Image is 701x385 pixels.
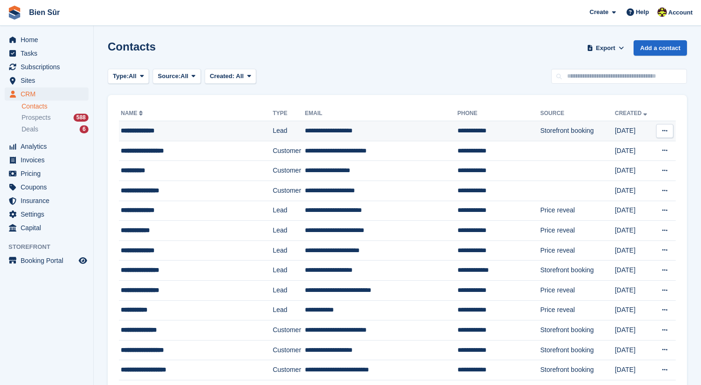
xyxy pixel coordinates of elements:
[273,106,305,121] th: Type
[21,221,77,234] span: Capital
[615,280,654,300] td: [DATE]
[615,161,654,181] td: [DATE]
[21,140,77,153] span: Analytics
[210,73,235,80] span: Created:
[273,181,305,201] td: Customer
[5,47,89,60] a: menu
[585,40,626,56] button: Export
[5,33,89,46] a: menu
[273,240,305,261] td: Lead
[21,181,77,194] span: Coupons
[540,121,615,141] td: Storefront booking
[80,125,89,133] div: 6
[74,114,89,122] div: 588
[657,7,667,17] img: Marie Tran
[21,167,77,180] span: Pricing
[615,261,654,281] td: [DATE]
[273,280,305,300] td: Lead
[273,221,305,241] td: Lead
[596,44,615,53] span: Export
[273,320,305,341] td: Customer
[22,124,89,134] a: Deals 6
[615,201,654,221] td: [DATE]
[615,340,654,360] td: [DATE]
[22,125,38,134] span: Deals
[5,208,89,221] a: menu
[540,240,615,261] td: Price reveal
[181,72,189,81] span: All
[5,74,89,87] a: menu
[273,360,305,380] td: Customer
[5,87,89,101] a: menu
[129,72,137,81] span: All
[21,87,77,101] span: CRM
[590,7,608,17] span: Create
[615,141,654,161] td: [DATE]
[540,106,615,121] th: Source
[615,320,654,341] td: [DATE]
[25,5,64,20] a: Bien Sûr
[273,201,305,221] td: Lead
[636,7,649,17] span: Help
[5,167,89,180] a: menu
[21,74,77,87] span: Sites
[21,33,77,46] span: Home
[634,40,687,56] a: Add a contact
[615,240,654,261] td: [DATE]
[108,69,149,84] button: Type: All
[540,340,615,360] td: Storefront booking
[8,242,93,252] span: Storefront
[21,153,77,167] span: Invoices
[305,106,457,121] th: Email
[21,47,77,60] span: Tasks
[615,221,654,241] td: [DATE]
[22,102,89,111] a: Contacts
[540,201,615,221] td: Price reveal
[5,221,89,234] a: menu
[5,254,89,267] a: menu
[540,261,615,281] td: Storefront booking
[113,72,129,81] span: Type:
[668,8,693,17] span: Account
[153,69,201,84] button: Source: All
[77,255,89,266] a: Preview store
[540,221,615,241] td: Price reveal
[5,194,89,207] a: menu
[615,110,649,116] a: Created
[108,40,156,53] h1: Contacts
[457,106,540,121] th: Phone
[540,360,615,380] td: Storefront booking
[273,161,305,181] td: Customer
[273,121,305,141] td: Lead
[273,261,305,281] td: Lead
[273,141,305,161] td: Customer
[273,300,305,320] td: Lead
[273,340,305,360] td: Customer
[5,181,89,194] a: menu
[615,181,654,201] td: [DATE]
[21,254,77,267] span: Booking Portal
[158,72,180,81] span: Source:
[540,320,615,341] td: Storefront booking
[121,110,145,116] a: Name
[21,208,77,221] span: Settings
[236,73,244,80] span: All
[615,360,654,380] td: [DATE]
[615,300,654,320] td: [DATE]
[22,113,51,122] span: Prospects
[205,69,256,84] button: Created: All
[540,300,615,320] td: Price reveal
[22,113,89,123] a: Prospects 588
[540,280,615,300] td: Price reveal
[615,121,654,141] td: [DATE]
[5,140,89,153] a: menu
[21,60,77,73] span: Subscriptions
[5,153,89,167] a: menu
[5,60,89,73] a: menu
[21,194,77,207] span: Insurance
[7,6,22,20] img: stora-icon-8386f47178a22dfd0bd8f6a31ec36ba5ce8667c1dd55bd0f319d3a0aa187defe.svg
